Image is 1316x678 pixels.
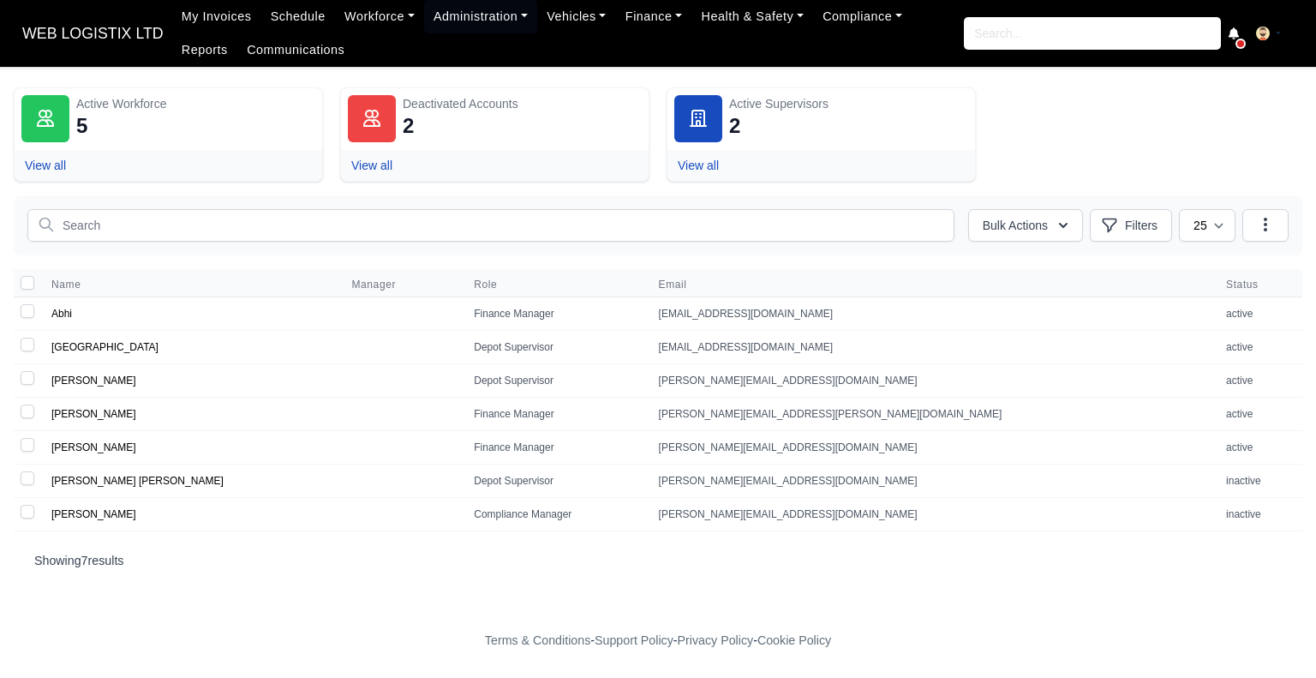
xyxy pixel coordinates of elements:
span: Role [474,278,497,291]
td: [PERSON_NAME][EMAIL_ADDRESS][DOMAIN_NAME] [649,431,1216,465]
td: [PERSON_NAME][EMAIL_ADDRESS][DOMAIN_NAME] [649,364,1216,398]
a: [PERSON_NAME] [51,408,136,420]
a: [PERSON_NAME] [PERSON_NAME] [51,475,224,487]
a: [GEOGRAPHIC_DATA] [51,341,159,353]
a: WEB LOGISTIX LTD [14,17,172,51]
a: View all [351,159,392,172]
td: Depot Supervisor [464,364,648,398]
div: 2 [729,112,740,140]
td: Depot Supervisor [464,331,648,364]
span: Manager [351,278,396,291]
div: 2 [403,112,414,140]
td: Compliance Manager [464,498,648,531]
td: [PERSON_NAME][EMAIL_ADDRESS][DOMAIN_NAME] [649,465,1216,498]
td: active [1216,364,1302,398]
input: Search... [964,17,1221,50]
a: Support Policy [595,633,673,647]
td: [EMAIL_ADDRESS][DOMAIN_NAME] [649,331,1216,364]
td: Depot Supervisor [464,465,648,498]
p: Showing results [34,552,1282,569]
a: Cookie Policy [757,633,831,647]
td: active [1216,331,1302,364]
div: Deactivated Accounts [403,95,642,112]
td: active [1216,398,1302,431]
div: 5 [76,112,87,140]
span: Status [1226,278,1292,291]
button: Name [51,278,94,291]
td: active [1216,431,1302,465]
td: Finance Manager [464,398,648,431]
button: Manager [351,278,410,291]
a: Reports [172,33,237,67]
a: [PERSON_NAME] [51,508,136,520]
div: Active Supervisors [729,95,968,112]
td: [EMAIL_ADDRESS][DOMAIN_NAME] [649,297,1216,331]
span: Name [51,278,81,291]
td: active [1216,297,1302,331]
a: Terms & Conditions [485,633,590,647]
a: Communications [237,33,355,67]
button: Role [474,278,511,291]
td: Finance Manager [464,431,648,465]
button: Bulk Actions [968,209,1083,242]
td: Finance Manager [464,297,648,331]
td: inactive [1216,465,1302,498]
span: WEB LOGISTIX LTD [14,16,172,51]
div: Active Workforce [76,95,315,112]
span: 7 [81,554,88,567]
td: inactive [1216,498,1302,531]
a: View all [25,159,66,172]
a: [PERSON_NAME] [51,375,136,387]
a: [PERSON_NAME] [51,441,136,453]
a: Abhi [51,308,72,320]
a: Privacy Policy [678,633,754,647]
a: View all [678,159,719,172]
span: Email [659,278,1205,291]
div: - - - [170,631,1146,651]
td: [PERSON_NAME][EMAIL_ADDRESS][PERSON_NAME][DOMAIN_NAME] [649,398,1216,431]
button: Filters [1090,209,1172,242]
input: Search [27,209,954,242]
td: [PERSON_NAME][EMAIL_ADDRESS][DOMAIN_NAME] [649,498,1216,531]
